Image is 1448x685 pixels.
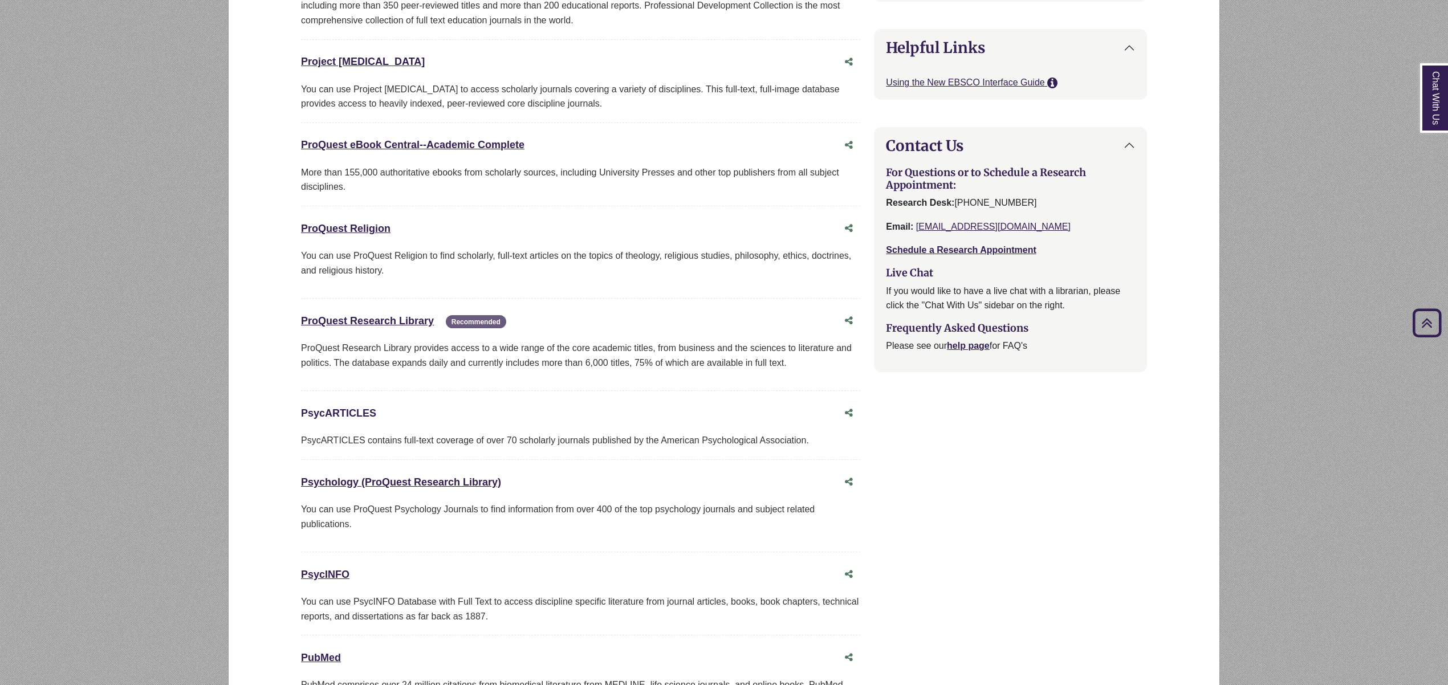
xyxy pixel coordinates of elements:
a: PubMed [301,652,341,663]
button: Share this database [837,564,860,585]
p: If you would like to have a live chat with a librarian, please click the "Chat With Us" sidebar o... [886,284,1135,313]
h3: Live Chat [886,267,1135,279]
div: PsycARTICLES contains full-text coverage of over 70 scholarly journals published by the American ... [301,433,860,448]
h3: Frequently Asked Questions [886,322,1135,335]
span: Recommended [446,315,506,328]
a: ProQuest Research Library [301,315,434,327]
a: Psychology (ProQuest Research Library) [301,476,501,488]
a: [EMAIL_ADDRESS][DOMAIN_NAME] [916,222,1071,231]
button: Share this database [837,471,860,493]
a: ProQuest Religion [301,223,391,234]
a: Back to Top [1409,315,1445,331]
div: You can use Project [MEDICAL_DATA] to access scholarly journals covering a variety of disciplines... [301,82,860,111]
strong: Email: [886,222,913,231]
strong: Research Desk: [886,198,954,207]
a: Using the New EBSCO Interface Guide [886,78,1047,87]
p: [PHONE_NUMBER] [886,195,1135,210]
p: You can use ProQuest Psychology Journals to find information from over 400 of the top psychology ... [301,502,860,531]
div: More than 155,000 authoritative ebooks from scholarly sources, including University Presses and o... [301,165,860,194]
p: You can use ProQuest Religion to find scholarly, full-text articles on the topics of theology, re... [301,248,860,278]
button: Share this database [837,647,860,668]
button: Share this database [837,134,860,156]
button: Share this database [837,310,860,332]
p: ProQuest Research Library provides access to a wide range of the core academic titles, from busin... [301,341,860,370]
a: Project [MEDICAL_DATA] [301,56,425,67]
button: Share this database [837,218,860,239]
a: Schedule a Research Appointment [886,245,1036,255]
a: PsycARTICLES [301,407,376,419]
button: Helpful Links [875,30,1146,66]
button: Share this database [837,51,860,73]
a: ProQuest eBook Central--Academic Complete [301,139,524,150]
button: Share this database [837,402,860,424]
div: You can use PsycINFO Database with Full Text to access discipline specific literature from journa... [301,594,860,623]
a: help page [947,341,990,350]
p: Please see our for FAQ's [886,339,1135,353]
a: PsycINFO [301,569,349,580]
button: Contact Us [875,128,1146,164]
h3: For Questions or to Schedule a Research Appointment: [886,166,1135,191]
